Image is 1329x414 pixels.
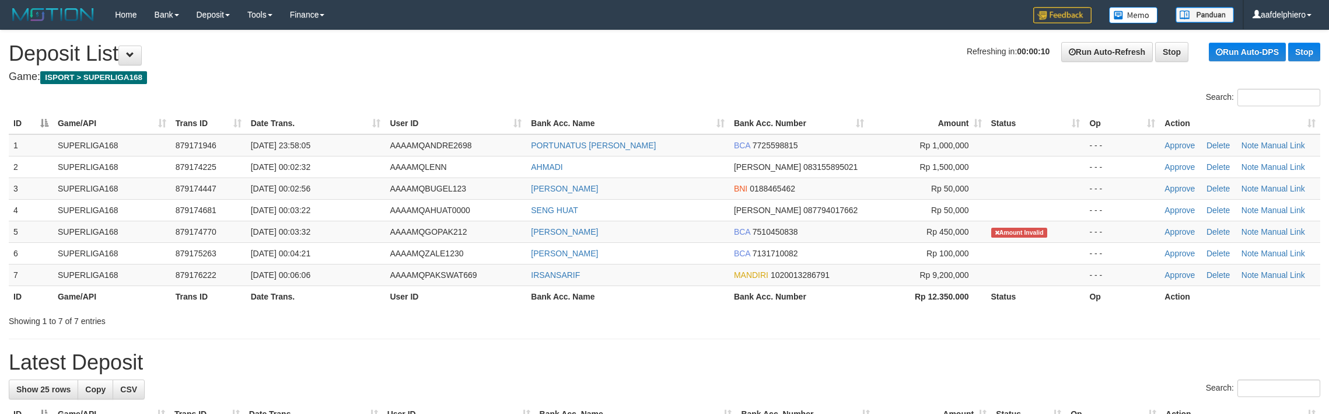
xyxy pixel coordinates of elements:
a: Approve [1164,206,1195,215]
span: 879171946 [176,141,216,150]
div: Showing 1 to 7 of 7 entries [9,311,545,327]
span: [PERSON_NAME] [734,162,801,172]
span: Copy [85,385,106,394]
span: Refreshing in: [967,47,1050,56]
span: [DATE] 00:03:32 [251,227,310,236]
th: Op: activate to sort column ascending [1085,113,1160,134]
span: BCA [734,141,750,150]
a: Manual Link [1261,184,1305,193]
span: [DATE] 00:04:21 [251,249,310,258]
a: Delete [1206,270,1230,280]
span: BCA [734,227,750,236]
span: Rp 9,200,000 [919,270,968,280]
h1: Latest Deposit [9,351,1320,374]
a: AHMADI [531,162,562,172]
span: [DATE] 23:58:05 [251,141,310,150]
span: 879174681 [176,206,216,215]
a: Approve [1164,227,1195,236]
th: Action [1160,286,1320,307]
h4: Game: [9,71,1320,83]
a: Approve [1164,141,1195,150]
td: 3 [9,178,53,199]
img: Feedback.jpg [1033,7,1092,23]
input: Search: [1237,89,1320,106]
td: - - - [1085,199,1160,221]
th: ID: activate to sort column descending [9,113,53,134]
a: Copy [78,380,113,399]
h1: Deposit List [9,42,1320,65]
th: Status [987,286,1085,307]
a: Note [1241,227,1259,236]
a: Note [1241,162,1259,172]
a: Manual Link [1261,206,1305,215]
span: 879175263 [176,249,216,258]
th: Action: activate to sort column ascending [1160,113,1320,134]
span: AAAAMQBUGEL123 [390,184,466,193]
span: Copy 083155895021 to clipboard [803,162,858,172]
a: Show 25 rows [9,380,78,399]
th: Rp 12.350.000 [869,286,987,307]
td: 1 [9,134,53,156]
a: Note [1241,184,1259,193]
span: AAAAMQZALE1230 [390,249,463,258]
th: Date Trans. [246,286,386,307]
img: MOTION_logo.png [9,6,97,23]
label: Search: [1206,89,1320,106]
span: BCA [734,249,750,258]
td: SUPERLIGA168 [53,242,171,264]
th: Game/API [53,286,171,307]
img: panduan.png [1176,7,1234,23]
th: Bank Acc. Number: activate to sort column ascending [729,113,869,134]
span: Rp 1,000,000 [919,141,968,150]
span: [PERSON_NAME] [734,206,801,215]
a: Delete [1206,206,1230,215]
a: Manual Link [1261,162,1305,172]
a: PORTUNATUS [PERSON_NAME] [531,141,656,150]
a: CSV [113,380,145,399]
span: AAAAMQAHUAT0000 [390,206,470,215]
span: AAAAMQLENN [390,162,446,172]
td: SUPERLIGA168 [53,156,171,178]
img: Button%20Memo.svg [1109,7,1158,23]
span: CSV [120,385,137,394]
th: User ID [385,286,526,307]
span: [DATE] 00:03:22 [251,206,310,215]
a: Manual Link [1261,270,1305,280]
span: Copy 7131710082 to clipboard [753,249,798,258]
a: Approve [1164,162,1195,172]
th: Game/API: activate to sort column ascending [53,113,171,134]
td: 7 [9,264,53,286]
th: Bank Acc. Name: activate to sort column ascending [526,113,729,134]
th: Op [1085,286,1160,307]
td: SUPERLIGA168 [53,134,171,156]
span: 879174447 [176,184,216,193]
span: Copy 7510450838 to clipboard [753,227,798,236]
a: Delete [1206,162,1230,172]
a: Approve [1164,249,1195,258]
input: Search: [1237,380,1320,397]
th: ID [9,286,53,307]
span: Show 25 rows [16,385,71,394]
label: Search: [1206,380,1320,397]
td: SUPERLIGA168 [53,221,171,242]
a: Note [1241,249,1259,258]
span: MANDIRI [734,270,768,280]
td: - - - [1085,264,1160,286]
th: User ID: activate to sort column ascending [385,113,526,134]
span: [DATE] 00:02:56 [251,184,310,193]
td: - - - [1085,134,1160,156]
span: Rp 100,000 [926,249,968,258]
a: Run Auto-Refresh [1061,42,1153,62]
td: 6 [9,242,53,264]
span: Rp 1,500,000 [919,162,968,172]
span: [DATE] 00:06:06 [251,270,310,280]
span: ISPORT > SUPERLIGA168 [40,71,147,84]
span: AAAAMQANDRE2698 [390,141,471,150]
a: Delete [1206,184,1230,193]
a: [PERSON_NAME] [531,249,598,258]
span: AAAAMQGOPAK212 [390,227,467,236]
th: Trans ID: activate to sort column ascending [171,113,246,134]
td: SUPERLIGA168 [53,178,171,199]
a: Note [1241,270,1259,280]
a: IRSANSARIF [531,270,580,280]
